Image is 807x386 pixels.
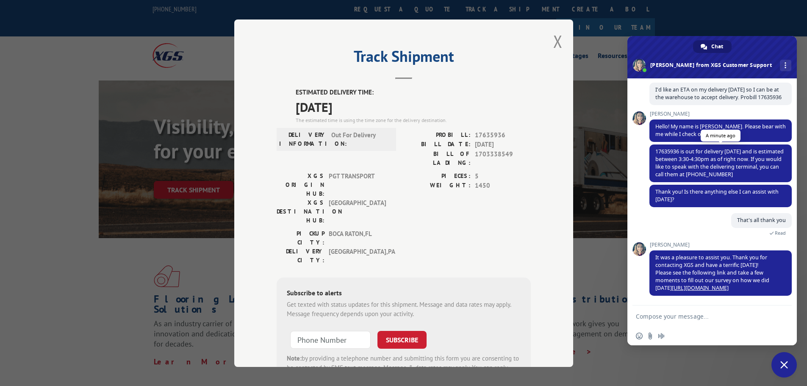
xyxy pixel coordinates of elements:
label: PROBILL: [404,130,471,140]
span: Chat [711,40,723,53]
span: Insert an emoji [636,333,643,339]
span: 5 [475,171,531,181]
span: 17635936 [475,130,531,140]
label: XGS ORIGIN HUB: [277,171,324,198]
span: Read [775,230,786,236]
span: 17635936 is out for delivery [DATE] and is estimated between 3:30-4:30pm as of right now. If you ... [655,148,784,178]
span: [GEOGRAPHIC_DATA] , PA [329,247,386,264]
span: Hello! My name is [PERSON_NAME]. Please bear with me while I check on this for you [655,123,786,138]
label: DELIVERY CITY: [277,247,324,264]
a: [URL][DOMAIN_NAME] [672,284,729,292]
span: Send a file [647,333,654,339]
span: It was a pleasure to assist you. Thank you for contacting XGS and have a terrific [DATE]! Please ... [655,254,769,292]
input: Phone Number [290,330,371,348]
div: Get texted with status updates for this shipment. Message and data rates may apply. Message frequ... [287,300,521,319]
span: Out For Delivery [331,130,388,148]
div: Close chat [771,352,797,378]
span: BOCA RATON , FL [329,229,386,247]
span: 1450 [475,181,531,191]
span: [DATE] [296,97,531,116]
div: by providing a telephone number and submitting this form you are consenting to be contacted by SM... [287,353,521,382]
label: BILL DATE: [404,140,471,150]
span: [GEOGRAPHIC_DATA] [329,198,386,225]
span: [PERSON_NAME] [649,111,792,117]
span: PGT TRANSPORT [329,171,386,198]
label: PICKUP CITY: [277,229,324,247]
div: Subscribe to alerts [287,287,521,300]
label: XGS DESTINATION HUB: [277,198,324,225]
h2: Track Shipment [277,50,531,67]
button: SUBSCRIBE [377,330,427,348]
label: BILL OF LADING: [404,149,471,167]
label: ESTIMATED DELIVERY TIME: [296,88,531,97]
strong: Note: [287,354,302,362]
span: [PERSON_NAME] [649,242,792,248]
div: Chat [693,40,732,53]
span: Thank you! Is there anything else I can assist with [DATE]? [655,188,779,203]
label: PIECES: [404,171,471,181]
div: The estimated time is using the time zone for the delivery destination. [296,116,531,124]
span: Audio message [658,333,665,339]
span: I'd like an ETA on my delivery [DATE] so I can be at the warehouse to accept delivery. Probill 17... [655,86,782,101]
label: WEIGHT: [404,181,471,191]
span: That's all thank you [737,217,786,224]
button: Close modal [553,30,563,53]
label: DELIVERY INFORMATION: [279,130,327,148]
div: More channels [780,60,791,71]
span: 1703338549 [475,149,531,167]
span: [DATE] [475,140,531,150]
textarea: Compose your message... [636,313,770,320]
